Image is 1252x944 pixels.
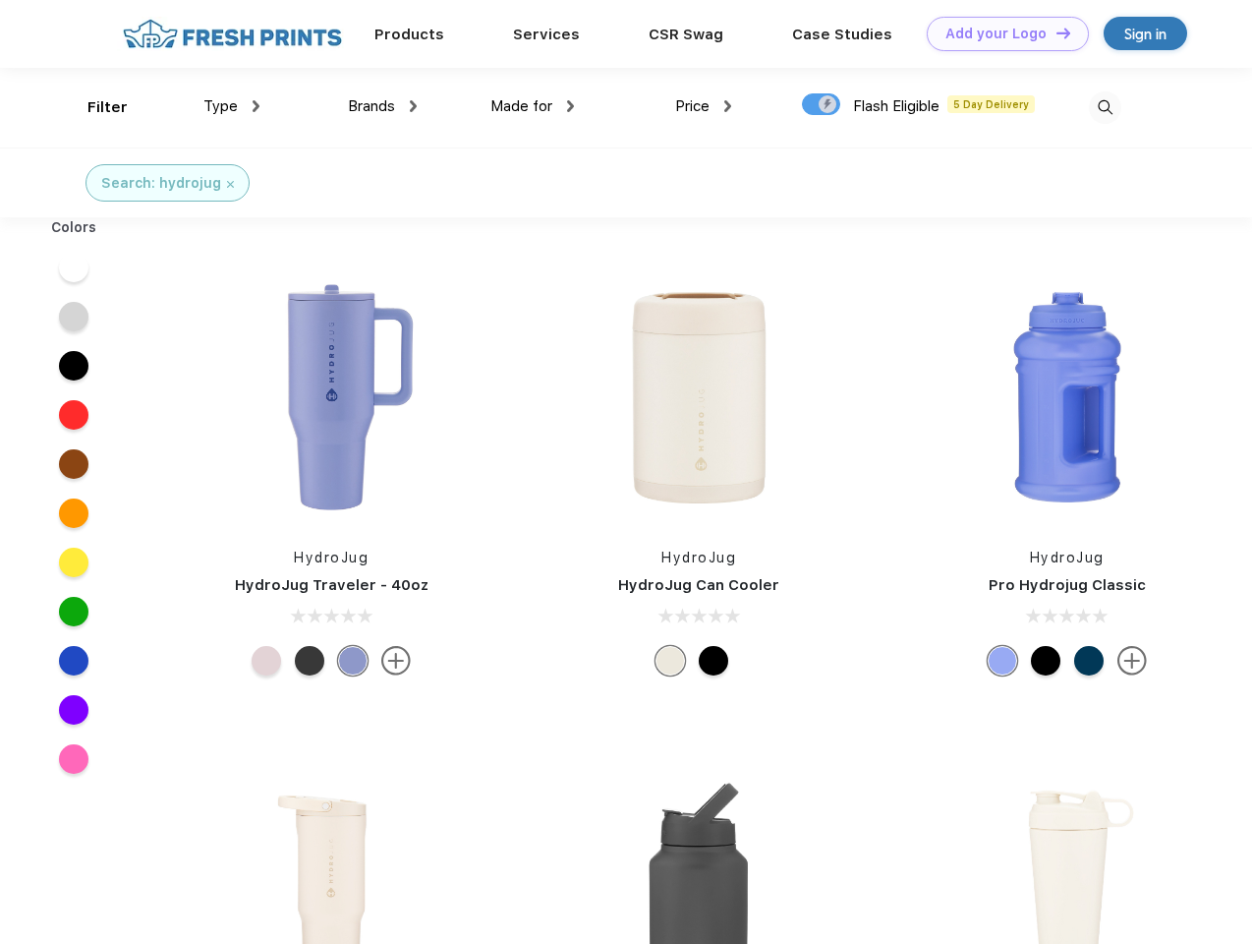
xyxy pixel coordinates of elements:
div: Pink Sand [252,646,281,676]
img: dropdown.png [410,100,417,112]
span: Flash Eligible [853,97,939,115]
span: Price [675,97,710,115]
a: HydroJug [1030,550,1105,565]
a: Products [374,26,444,43]
img: DT [1056,28,1070,38]
img: func=resize&h=266 [200,266,462,528]
div: Colors [36,217,112,238]
div: Peri [338,646,368,676]
span: Brands [348,97,395,115]
div: Search: hydrojug [101,173,221,194]
div: Navy [1074,646,1104,676]
div: Cream [655,646,685,676]
div: Black [295,646,324,676]
div: Black [1031,646,1060,676]
img: dropdown.png [724,100,731,112]
span: 5 Day Delivery [947,95,1035,113]
div: Black [699,646,728,676]
img: fo%20logo%202.webp [117,17,348,51]
div: Filter [87,96,128,119]
div: Sign in [1124,23,1167,45]
img: func=resize&h=266 [568,266,829,528]
img: more.svg [381,646,411,676]
img: filter_cancel.svg [227,181,234,188]
img: dropdown.png [253,100,259,112]
a: Sign in [1104,17,1187,50]
a: Pro Hydrojug Classic [989,576,1146,594]
img: desktop_search.svg [1089,91,1121,124]
div: Hyper Blue [988,646,1017,676]
a: HydroJug Can Cooler [618,576,779,594]
img: dropdown.png [567,100,574,112]
a: HydroJug [661,550,736,565]
a: HydroJug Traveler - 40oz [235,576,428,594]
img: more.svg [1117,646,1147,676]
a: HydroJug [294,550,369,565]
span: Type [203,97,238,115]
img: func=resize&h=266 [937,266,1198,528]
div: Add your Logo [945,26,1047,42]
span: Made for [490,97,552,115]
